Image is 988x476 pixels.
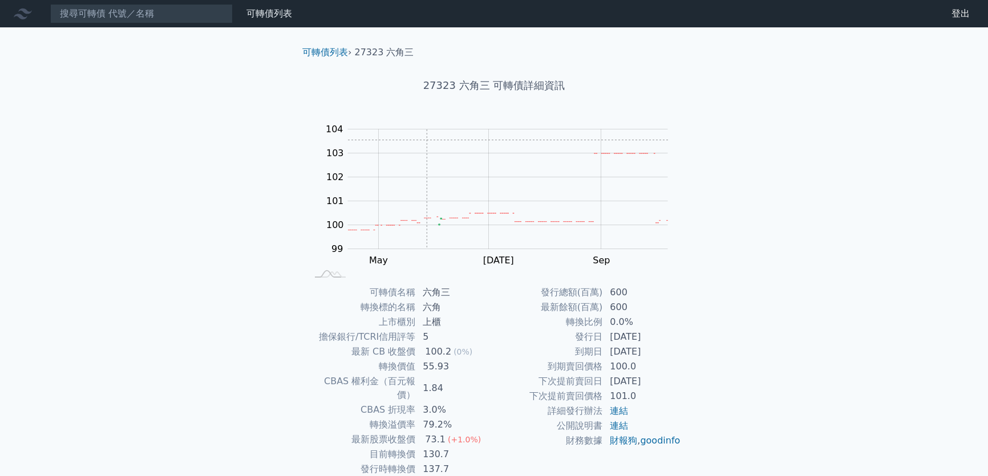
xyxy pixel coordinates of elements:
td: 上市櫃別 [307,315,416,329]
td: 101.0 [603,389,681,404]
td: [DATE] [603,329,681,344]
a: 可轉債列表 [302,47,348,58]
td: 財務數據 [494,433,603,448]
a: goodinfo [640,435,680,446]
td: 79.2% [416,417,494,432]
td: 發行總額(百萬) [494,285,603,300]
td: CBAS 權利金（百元報價） [307,374,416,402]
td: 到期賣回價格 [494,359,603,374]
td: 詳細發行辦法 [494,404,603,418]
li: › [302,46,351,59]
g: Series [348,153,667,230]
td: 發行日 [494,329,603,344]
td: 最新 CB 收盤價 [307,344,416,359]
td: , [603,433,681,448]
tspan: [DATE] [483,255,514,266]
td: 600 [603,285,681,300]
td: 最新股票收盤價 [307,432,416,447]
td: 下次提前賣回日 [494,374,603,389]
td: 到期日 [494,344,603,359]
td: 六角三 [416,285,494,300]
td: 1.84 [416,374,494,402]
td: 下次提前賣回價格 [494,389,603,404]
td: 3.0% [416,402,494,417]
td: 轉換溢價率 [307,417,416,432]
span: (+1.0%) [448,435,481,444]
tspan: 101 [326,196,344,206]
td: [DATE] [603,374,681,389]
td: 130.7 [416,447,494,462]
tspan: 102 [326,172,344,182]
td: 轉換價值 [307,359,416,374]
div: 73.1 [423,433,448,446]
h1: 27323 六角三 可轉債詳細資訊 [293,78,695,93]
td: 轉換比例 [494,315,603,329]
a: 財報狗 [610,435,637,446]
td: 六角 [416,300,494,315]
g: Chart [319,124,685,266]
a: 登出 [942,5,979,23]
li: 27323 六角三 [355,46,414,59]
a: 連結 [610,420,628,431]
a: 連結 [610,405,628,416]
td: [DATE] [603,344,681,359]
td: 上櫃 [416,315,494,329]
td: 可轉債名稱 [307,285,416,300]
tspan: 99 [331,243,343,254]
td: 55.93 [416,359,494,374]
td: 目前轉換價 [307,447,416,462]
tspan: 104 [326,124,343,135]
tspan: Sep [593,255,610,266]
a: 可轉債列表 [246,8,292,19]
tspan: 100 [326,219,344,230]
td: 轉換標的名稱 [307,300,416,315]
span: (0%) [453,347,472,356]
td: 擔保銀行/TCRI信用評等 [307,329,416,344]
td: 公開說明書 [494,418,603,433]
div: 100.2 [423,345,453,359]
tspan: 103 [326,148,344,158]
td: CBAS 折現率 [307,402,416,417]
td: 600 [603,300,681,315]
td: 最新餘額(百萬) [494,300,603,315]
td: 5 [416,329,494,344]
td: 100.0 [603,359,681,374]
input: 搜尋可轉債 代號／名稱 [50,4,233,23]
tspan: May [369,255,388,266]
td: 0.0% [603,315,681,329]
